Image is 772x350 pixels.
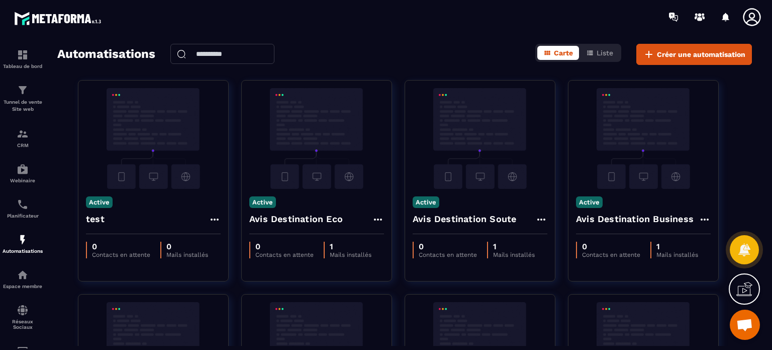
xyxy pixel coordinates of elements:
[656,242,698,251] p: 1
[86,212,105,226] h4: test
[17,304,29,316] img: social-network
[249,212,343,226] h4: Avis Destination Eco
[249,196,276,208] p: Active
[92,242,150,251] p: 0
[730,310,760,340] div: Ouvrir le chat
[3,213,43,219] p: Planificateur
[3,191,43,226] a: schedulerschedulerPlanificateur
[537,46,579,60] button: Carte
[580,46,619,60] button: Liste
[86,88,221,189] img: automation-background
[413,212,516,226] h4: Avis Destination Soute
[582,251,640,258] p: Contacts en attente
[419,251,477,258] p: Contacts en attente
[576,196,603,208] p: Active
[17,163,29,175] img: automations
[3,319,43,330] p: Réseaux Sociaux
[576,212,694,226] h4: Avis Destination Business
[3,261,43,297] a: automationsautomationsEspace membre
[493,251,535,258] p: Mails installés
[419,242,477,251] p: 0
[255,251,314,258] p: Contacts en attente
[330,242,371,251] p: 1
[3,63,43,69] p: Tableau de bord
[17,234,29,246] img: automations
[3,284,43,289] p: Espace membre
[3,41,43,77] a: formationformationTableau de bord
[3,143,43,148] p: CRM
[3,248,43,254] p: Automatisations
[255,242,314,251] p: 0
[554,49,573,57] span: Carte
[3,178,43,183] p: Webinaire
[17,49,29,61] img: formation
[3,297,43,337] a: social-networksocial-networkRéseaux Sociaux
[249,88,384,189] img: automation-background
[576,88,711,189] img: automation-background
[17,269,29,281] img: automations
[657,49,745,59] span: Créer une automatisation
[656,251,698,258] p: Mails installés
[17,84,29,96] img: formation
[3,120,43,156] a: formationformationCRM
[597,49,613,57] span: Liste
[3,99,43,113] p: Tunnel de vente Site web
[17,198,29,211] img: scheduler
[330,251,371,258] p: Mails installés
[92,251,150,258] p: Contacts en attente
[86,196,113,208] p: Active
[3,226,43,261] a: automationsautomationsAutomatisations
[3,77,43,120] a: formationformationTunnel de vente Site web
[413,196,439,208] p: Active
[636,44,752,65] button: Créer une automatisation
[57,44,155,65] h2: Automatisations
[17,128,29,140] img: formation
[3,156,43,191] a: automationsautomationsWebinaire
[582,242,640,251] p: 0
[166,242,208,251] p: 0
[14,9,105,28] img: logo
[413,88,547,189] img: automation-background
[493,242,535,251] p: 1
[166,251,208,258] p: Mails installés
